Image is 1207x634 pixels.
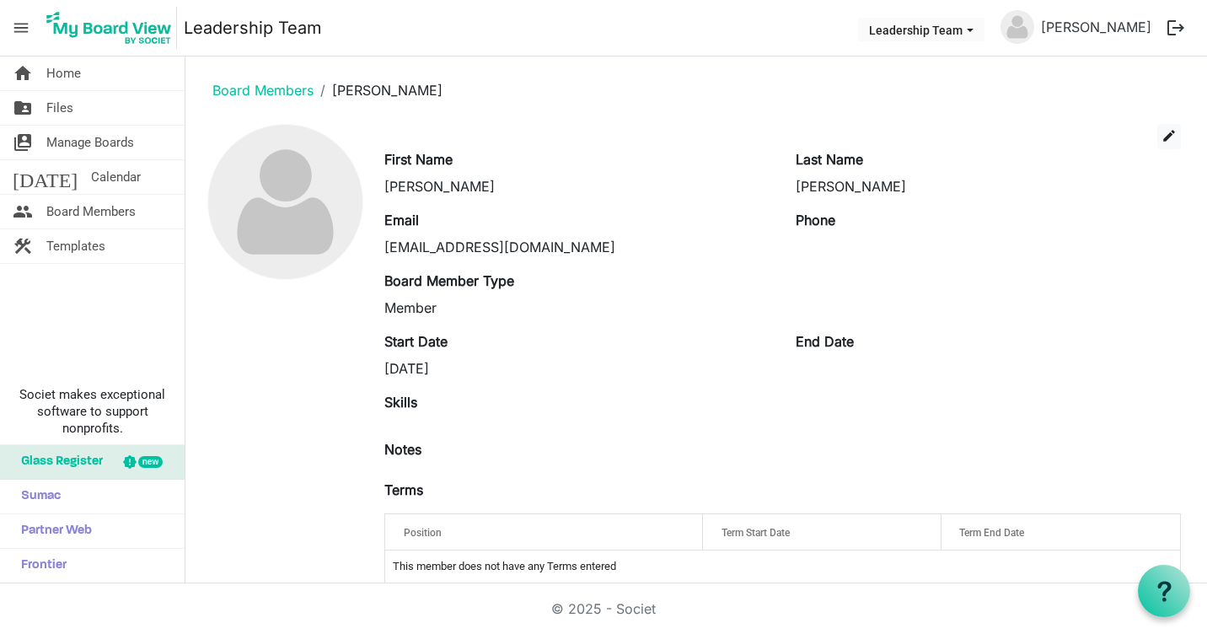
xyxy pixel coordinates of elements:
[384,271,514,291] label: Board Member Type
[46,126,134,159] span: Manage Boards
[1000,10,1034,44] img: no-profile-picture.svg
[13,229,33,263] span: construction
[384,439,421,459] label: Notes
[384,176,770,196] div: [PERSON_NAME]
[384,210,419,230] label: Email
[384,237,770,257] div: [EMAIL_ADDRESS][DOMAIN_NAME]
[385,551,1180,583] td: This member does not have any Terms entered
[13,160,78,194] span: [DATE]
[212,82,314,99] a: Board Members
[1034,10,1158,44] a: [PERSON_NAME]
[46,195,136,228] span: Board Members
[46,56,81,90] span: Home
[13,549,67,583] span: Frontier
[796,176,1181,196] div: [PERSON_NAME]
[384,298,770,318] div: Member
[5,12,37,44] span: menu
[138,456,163,468] div: new
[41,7,177,49] img: My Board View Logo
[13,445,103,479] span: Glass Register
[551,600,656,617] a: © 2025 - Societ
[404,527,442,539] span: Position
[384,331,448,352] label: Start Date
[796,210,835,230] label: Phone
[1157,124,1181,149] button: edit
[722,527,790,539] span: Term Start Date
[13,126,33,159] span: switch_account
[184,11,322,45] a: Leadership Team
[959,527,1024,539] span: Term End Date
[384,358,770,379] div: [DATE]
[384,480,423,500] label: Terms
[796,149,863,169] label: Last Name
[384,392,417,412] label: Skills
[796,331,854,352] label: End Date
[41,7,184,49] a: My Board View Logo
[1158,10,1194,46] button: logout
[13,514,92,548] span: Partner Web
[13,195,33,228] span: people
[858,18,984,41] button: Leadership Team dropdownbutton
[13,56,33,90] span: home
[91,160,141,194] span: Calendar
[314,80,443,100] li: [PERSON_NAME]
[46,229,105,263] span: Templates
[46,91,73,125] span: Files
[1161,128,1177,143] span: edit
[384,149,453,169] label: First Name
[8,386,177,437] span: Societ makes exceptional software to support nonprofits.
[208,125,362,279] img: no-profile-picture.svg
[13,480,61,513] span: Sumac
[13,91,33,125] span: folder_shared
